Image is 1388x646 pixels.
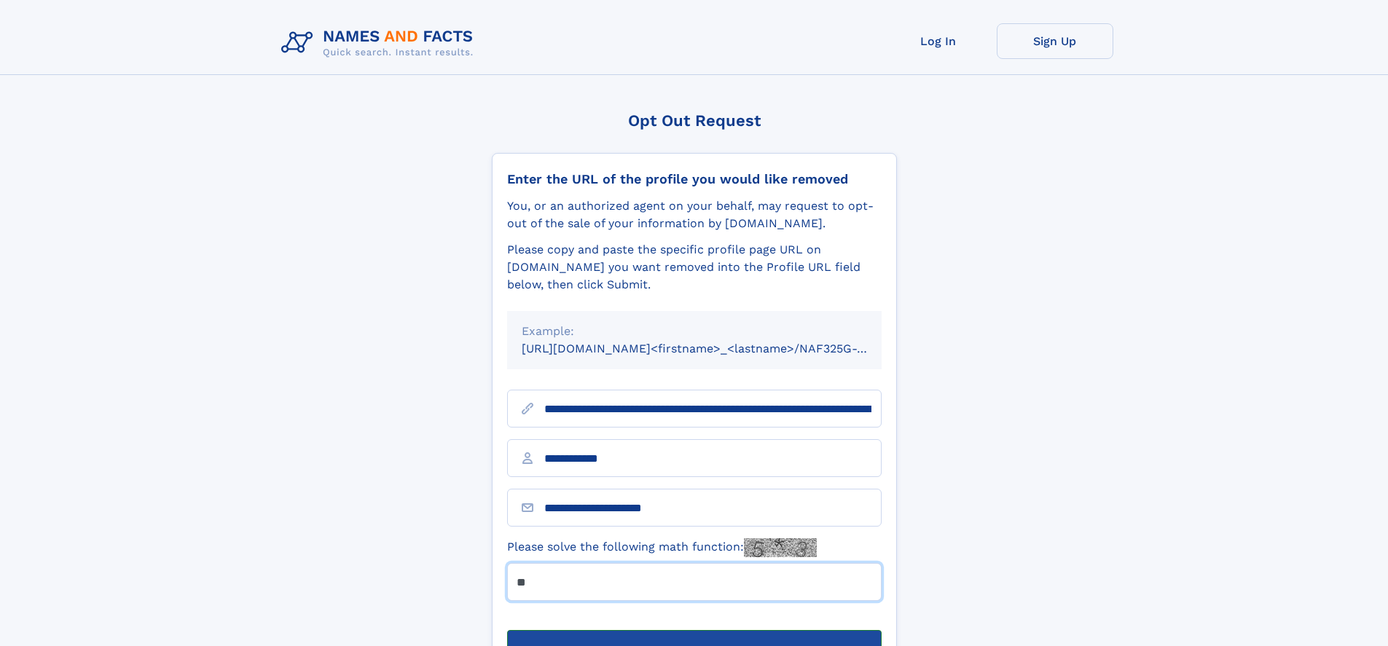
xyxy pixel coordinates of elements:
[522,323,867,340] div: Example:
[880,23,997,59] a: Log In
[275,23,485,63] img: Logo Names and Facts
[507,538,817,557] label: Please solve the following math function:
[507,197,882,232] div: You, or an authorized agent on your behalf, may request to opt-out of the sale of your informatio...
[997,23,1113,59] a: Sign Up
[507,171,882,187] div: Enter the URL of the profile you would like removed
[507,241,882,294] div: Please copy and paste the specific profile page URL on [DOMAIN_NAME] you want removed into the Pr...
[522,342,909,355] small: [URL][DOMAIN_NAME]<firstname>_<lastname>/NAF325G-xxxxxxxx
[492,111,897,130] div: Opt Out Request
